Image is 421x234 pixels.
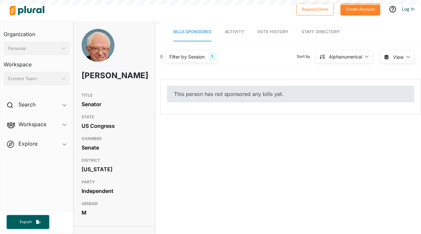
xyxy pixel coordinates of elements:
[209,52,215,61] div: 1
[82,178,147,186] h3: PARTY
[257,23,288,41] a: Vote History
[340,5,380,12] a: Create Account
[225,23,244,41] a: Activity
[82,99,147,109] div: Senator
[82,66,121,85] h1: [PERSON_NAME]
[4,25,70,39] h3: Organization
[7,215,49,229] button: Export
[82,113,147,121] h3: STATE
[169,53,205,60] div: Filter by Session
[82,186,147,196] div: Independent
[82,164,147,174] div: [US_STATE]
[8,45,59,52] div: Personal
[173,23,211,41] a: Bills Sponsored
[402,6,414,12] a: Log In
[225,29,244,34] span: Activity
[82,135,147,143] h3: CHAMBER
[82,91,147,99] h3: TITLE
[173,29,211,34] span: Bills Sponsored
[82,29,114,69] img: Headshot of Bernie Sanders
[167,86,414,102] div: This person has not sponsored any bills yet.
[82,200,147,208] h3: GENDER
[296,3,334,15] button: Request Demo
[4,55,70,69] h3: Workspace
[18,101,36,108] h2: Search
[82,156,147,164] h3: DISTRICT
[8,75,59,82] div: Current Team
[393,54,404,60] span: View
[82,208,147,218] div: M
[296,5,334,12] a: Request Demo
[160,54,163,59] div: 0
[82,121,147,131] div: US Congress
[257,29,288,34] span: Vote History
[15,219,36,225] span: Export
[329,53,362,60] div: Alphanumerical
[82,143,147,152] div: Senate
[297,54,315,59] span: Sort by
[340,3,380,15] button: Create Account
[302,23,340,41] a: Staff Directory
